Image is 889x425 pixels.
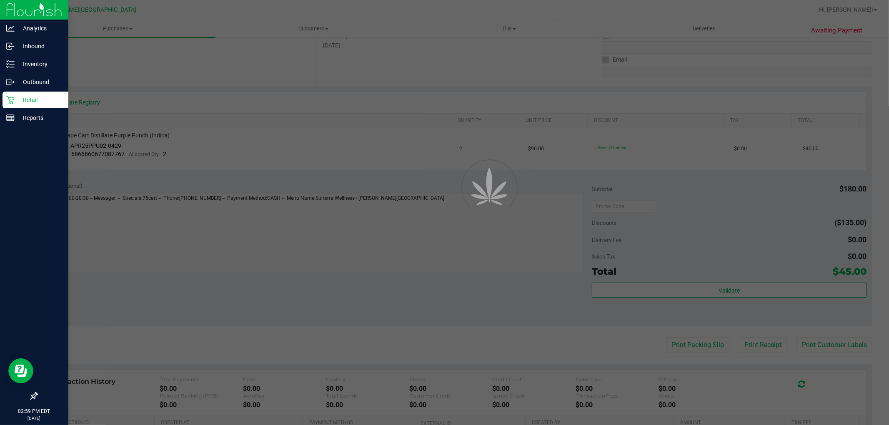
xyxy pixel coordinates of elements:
p: Inbound [15,41,65,51]
p: Inventory [15,59,65,69]
p: 02:59 PM EDT [4,408,65,415]
inline-svg: Reports [6,114,15,122]
inline-svg: Retail [6,96,15,104]
inline-svg: Inbound [6,42,15,50]
inline-svg: Inventory [6,60,15,68]
iframe: Resource center [8,358,33,383]
p: Analytics [15,23,65,33]
p: Outbound [15,77,65,87]
p: [DATE] [4,415,65,421]
p: Retail [15,95,65,105]
inline-svg: Outbound [6,78,15,86]
p: Reports [15,113,65,123]
inline-svg: Analytics [6,24,15,32]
